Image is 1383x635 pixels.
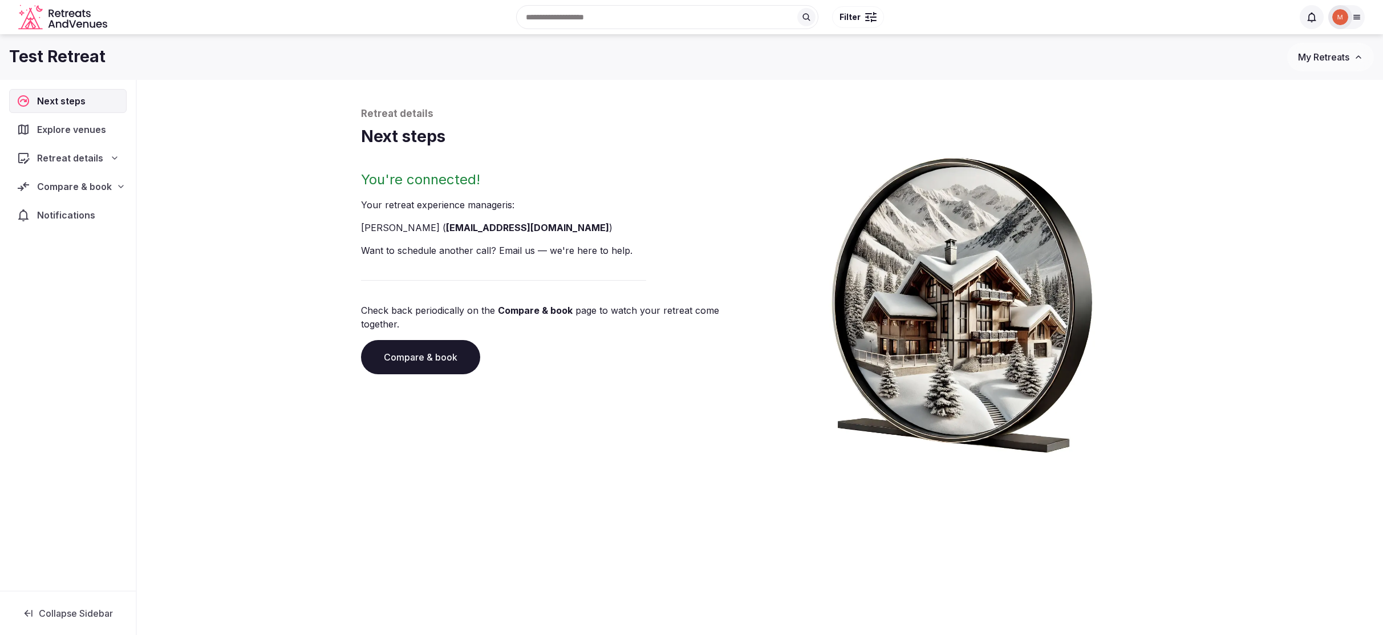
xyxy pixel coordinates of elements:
button: Collapse Sidebar [9,601,127,626]
span: Retreat details [37,151,103,165]
span: Next steps [37,94,90,108]
span: Explore venues [37,123,111,136]
span: Notifications [37,208,100,222]
p: Want to schedule another call? Email us — we're here to help. [361,244,756,257]
img: Winter chalet retreat in picture frame [810,148,1114,453]
p: Retreat details [361,107,1159,121]
h2: You're connected! [361,171,756,189]
li: [PERSON_NAME] ( ) [361,221,756,234]
a: Visit the homepage [18,5,109,30]
span: Collapse Sidebar [39,608,113,619]
h1: Test Retreat [9,46,106,68]
span: Compare & book [37,180,112,193]
a: Explore venues [9,118,127,141]
p: Your retreat experience manager is : [361,198,756,212]
svg: Retreats and Venues company logo [18,5,109,30]
a: Compare & book [498,305,573,316]
span: My Retreats [1298,51,1349,63]
a: Next steps [9,89,127,113]
p: Check back periodically on the page to watch your retreat come together. [361,304,756,331]
a: Notifications [9,203,127,227]
span: Filter [839,11,861,23]
button: My Retreats [1287,43,1374,71]
img: Mark Fromson [1332,9,1348,25]
h1: Next steps [361,126,1159,148]
a: Compare & book [361,340,480,374]
a: [EMAIL_ADDRESS][DOMAIN_NAME] [446,222,609,233]
button: Filter [832,6,884,28]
